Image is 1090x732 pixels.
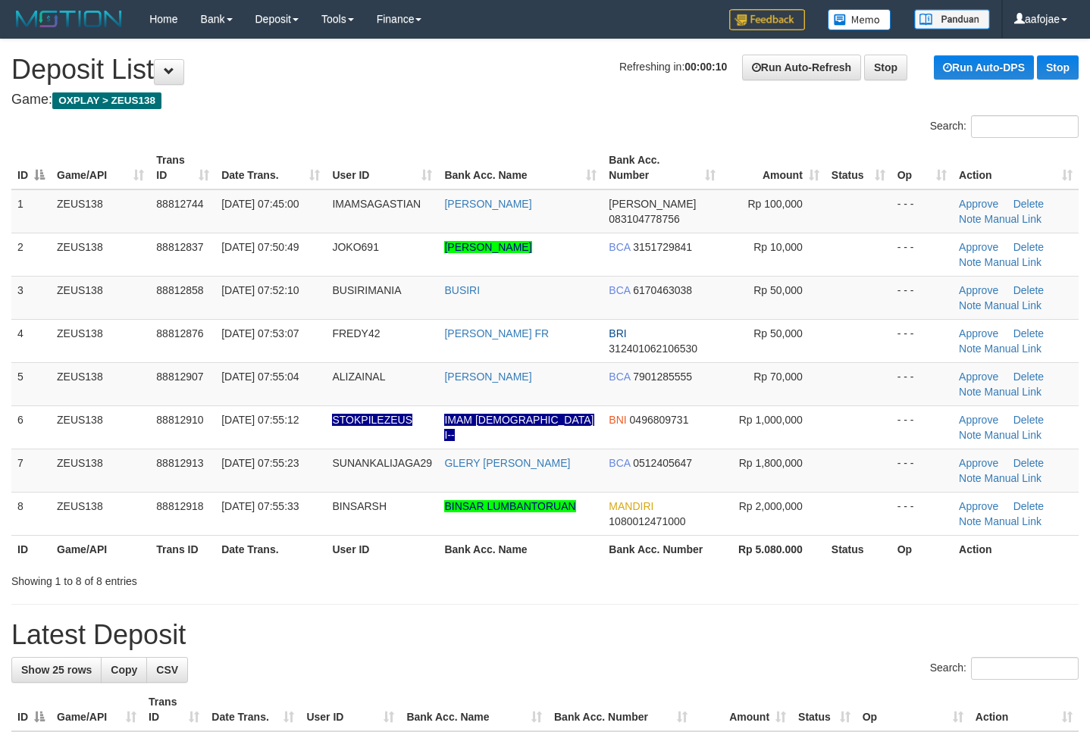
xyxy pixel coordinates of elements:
a: Delete [1013,371,1044,383]
span: 88812876 [156,327,203,339]
td: 4 [11,319,51,362]
th: Op: activate to sort column ascending [857,688,969,731]
span: [PERSON_NAME] [609,198,696,210]
a: Delete [1013,457,1044,469]
span: [DATE] 07:55:23 [221,457,299,469]
a: [PERSON_NAME] FR [444,327,549,339]
span: Rp 70,000 [753,371,803,383]
th: ID: activate to sort column descending [11,688,51,731]
span: FREDY42 [332,327,380,339]
td: ZEUS138 [51,492,150,535]
th: User ID: activate to sort column ascending [326,146,438,189]
span: Copy 1080012471000 to clipboard [609,515,685,527]
span: BCA [609,241,630,253]
input: Search: [971,657,1079,680]
span: [DATE] 07:52:10 [221,284,299,296]
td: - - - [891,362,953,405]
span: [DATE] 07:55:12 [221,414,299,426]
span: 88812907 [156,371,203,383]
th: Status [825,535,891,563]
a: Stop [1037,55,1079,80]
span: BCA [609,457,630,469]
span: Copy [111,664,137,676]
a: Copy [101,657,147,683]
th: Bank Acc. Name: activate to sort column ascending [438,146,603,189]
td: ZEUS138 [51,319,150,362]
td: - - - [891,492,953,535]
a: Note [959,472,982,484]
span: Copy 0496809731 to clipboard [630,414,689,426]
a: Manual Link [985,213,1042,225]
a: BINSAR LUMBANTORUAN [444,500,575,512]
a: [PERSON_NAME] [444,198,531,210]
th: Action: activate to sort column ascending [953,146,1079,189]
td: ZEUS138 [51,189,150,233]
a: IMAM [DEMOGRAPHIC_DATA] I-- [444,414,594,441]
a: Stop [864,55,907,80]
td: 3 [11,276,51,319]
img: Feedback.jpg [729,9,805,30]
a: Note [959,299,982,311]
th: Rp 5.080.000 [722,535,825,563]
a: Run Auto-DPS [934,55,1034,80]
span: [DATE] 07:53:07 [221,327,299,339]
th: Action: activate to sort column ascending [969,688,1079,731]
a: Manual Link [985,472,1042,484]
span: BINSARSH [332,500,387,512]
th: Date Trans.: activate to sort column ascending [205,688,300,731]
a: Delete [1013,500,1044,512]
td: ZEUS138 [51,276,150,319]
span: 88812913 [156,457,203,469]
span: BCA [609,371,630,383]
td: - - - [891,189,953,233]
a: Manual Link [985,386,1042,398]
a: Delete [1013,241,1044,253]
a: Approve [959,241,998,253]
span: Refreshing in: [619,61,727,73]
label: Search: [930,657,1079,680]
span: 88812837 [156,241,203,253]
a: Manual Link [985,515,1042,527]
a: Manual Link [985,256,1042,268]
label: Search: [930,115,1079,138]
th: User ID: activate to sort column ascending [300,688,400,731]
td: 1 [11,189,51,233]
a: GLERY [PERSON_NAME] [444,457,570,469]
strong: 00:00:10 [684,61,727,73]
span: Copy 6170463038 to clipboard [633,284,692,296]
th: Status: activate to sort column ascending [792,688,857,731]
span: BNI [609,414,626,426]
th: Trans ID: activate to sort column ascending [143,688,205,731]
a: Approve [959,284,998,296]
input: Search: [971,115,1079,138]
td: 5 [11,362,51,405]
div: Showing 1 to 8 of 8 entries [11,568,443,589]
span: 88812744 [156,198,203,210]
span: 88812858 [156,284,203,296]
a: Note [959,386,982,398]
span: Rp 50,000 [753,327,803,339]
a: Note [959,213,982,225]
a: Approve [959,327,998,339]
td: - - - [891,276,953,319]
span: Rp 2,000,000 [739,500,803,512]
th: Status: activate to sort column ascending [825,146,891,189]
span: CSV [156,664,178,676]
a: [PERSON_NAME] [444,241,531,253]
th: Date Trans.: activate to sort column ascending [215,146,326,189]
img: panduan.png [914,9,990,30]
span: BUSIRIMANIA [332,284,401,296]
img: MOTION_logo.png [11,8,127,30]
td: - - - [891,449,953,492]
th: User ID [326,535,438,563]
a: Note [959,343,982,355]
span: [DATE] 07:45:00 [221,198,299,210]
a: Manual Link [985,343,1042,355]
td: ZEUS138 [51,362,150,405]
span: Rp 50,000 [753,284,803,296]
a: Manual Link [985,429,1042,441]
a: Approve [959,414,998,426]
span: Rp 100,000 [747,198,802,210]
span: Rp 10,000 [753,241,803,253]
span: BCA [609,284,630,296]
